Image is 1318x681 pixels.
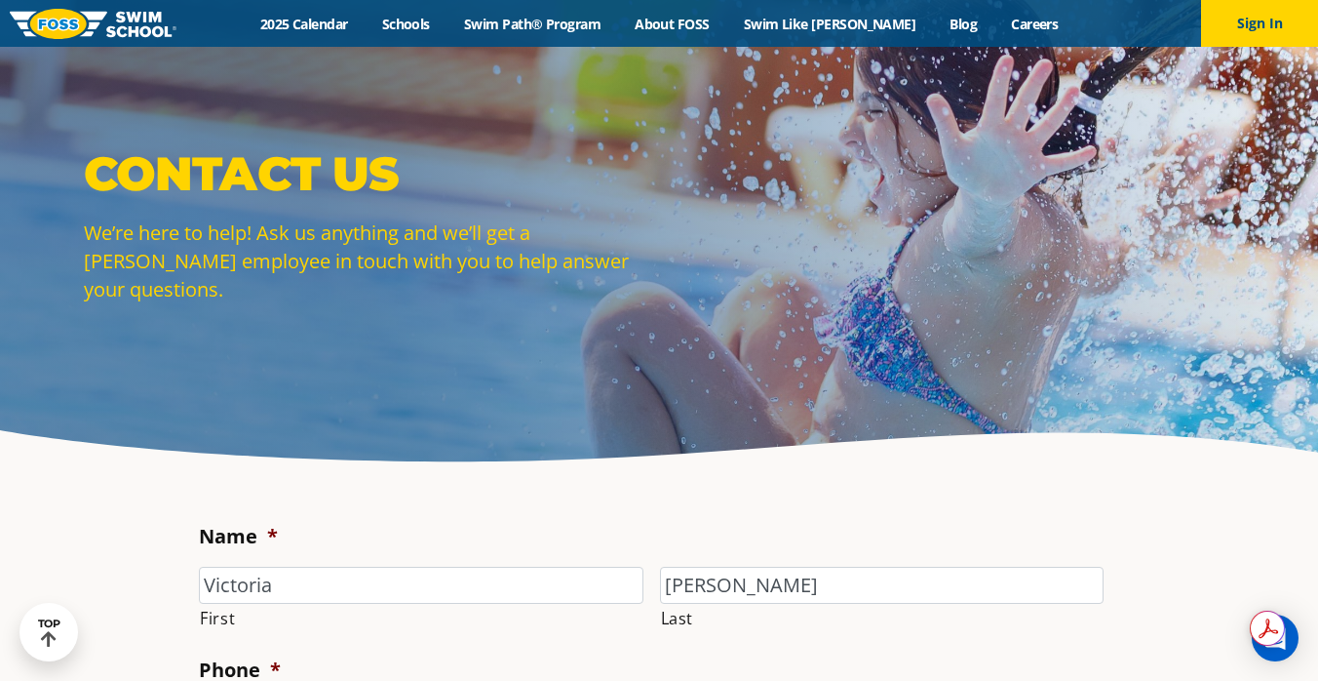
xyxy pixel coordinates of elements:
[933,15,994,33] a: Blog
[243,15,365,33] a: 2025 Calendar
[726,15,933,33] a: Swim Like [PERSON_NAME]
[199,524,278,549] label: Name
[10,9,176,39] img: FOSS Swim School Logo
[660,567,1105,604] input: Last name
[200,605,643,632] label: First
[84,219,649,303] p: We’re here to help! Ask us anything and we’ll get a [PERSON_NAME] employee in touch with you to h...
[199,567,643,604] input: First name
[365,15,446,33] a: Schools
[994,15,1075,33] a: Careers
[661,605,1105,632] label: Last
[84,144,649,203] p: Contact Us
[38,618,60,648] div: TOP
[446,15,617,33] a: Swim Path® Program
[618,15,727,33] a: About FOSS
